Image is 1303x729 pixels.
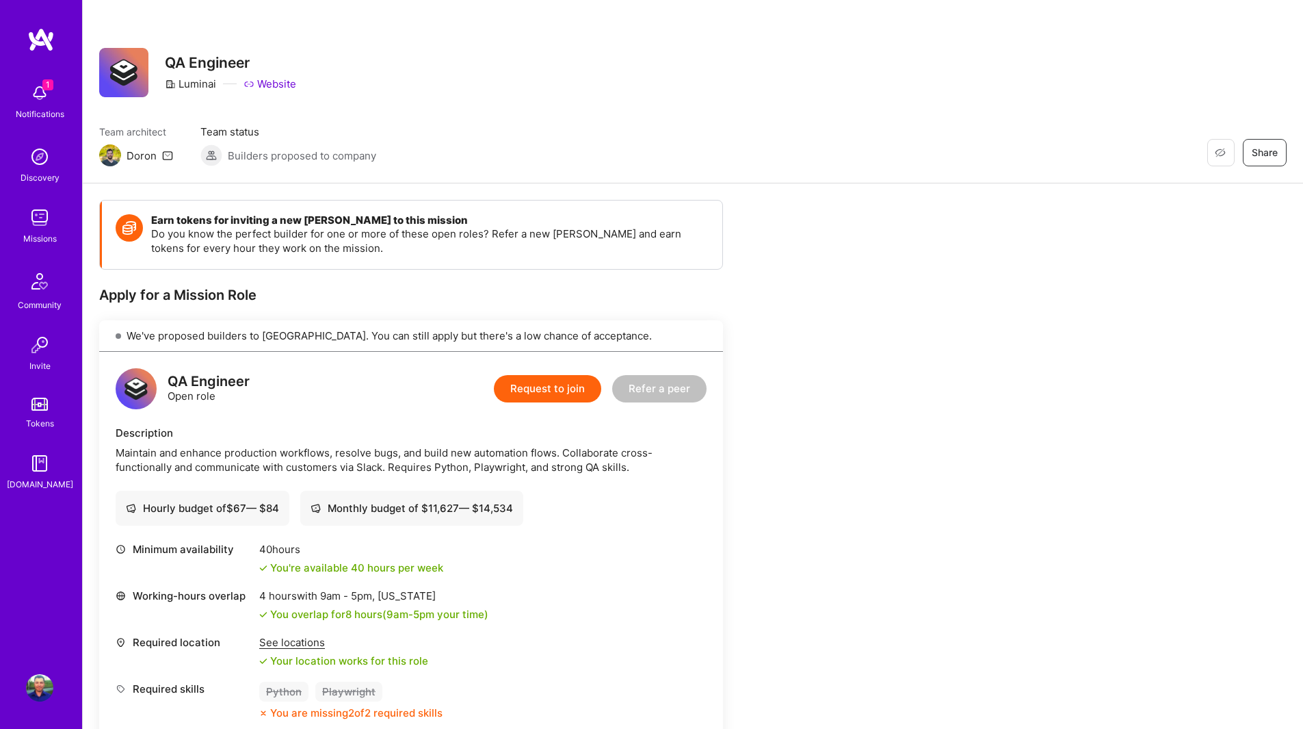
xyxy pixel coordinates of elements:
button: Refer a peer [612,375,707,402]
div: Maintain and enhance production workflows, resolve bugs, and build new automation flows. Collabor... [116,446,707,474]
img: logo [116,368,157,409]
h4: Earn tokens for inviting a new [PERSON_NAME] to this mission [151,214,709,227]
div: 4 hours with [US_STATE] [259,589,488,603]
div: You overlap for 8 hours ( your time) [270,607,488,622]
a: Website [244,77,296,91]
span: Team architect [99,125,173,139]
i: icon CloseOrange [259,709,267,717]
button: Share [1243,139,1287,166]
i: icon World [116,591,126,601]
i: icon Check [259,564,267,572]
div: Notifications [16,107,64,121]
img: tokens [31,398,48,411]
img: Community [23,265,56,298]
h3: QA Engineer [165,54,296,71]
img: Builders proposed to company [200,144,222,166]
span: 1 [42,79,53,90]
div: Minimum availability [116,542,252,557]
div: Apply for a Mission Role [99,286,723,304]
div: Playwright [315,682,382,702]
i: icon Cash [311,503,321,513]
div: Python [259,682,308,702]
div: Discovery [21,170,60,185]
div: Description [116,426,707,440]
img: Company Logo [99,48,148,97]
img: guide book [26,450,53,477]
i: icon Check [259,657,267,665]
p: Do you know the perfect builder for one or more of these open roles? Refer a new [PERSON_NAME] an... [151,227,709,255]
img: bell [26,79,53,107]
img: User Avatar [26,674,53,702]
i: icon EyeClosed [1215,147,1226,158]
div: Working-hours overlap [116,589,252,603]
div: We've proposed builders to [GEOGRAPHIC_DATA]. You can still apply but there's a low chance of acc... [99,320,723,352]
div: Invite [29,359,51,373]
span: 9am - 5pm , [317,589,378,602]
span: Builders proposed to company [228,149,376,163]
img: Invite [26,331,53,359]
i: icon Cash [126,503,136,513]
i: icon Check [259,611,267,619]
div: See locations [259,635,428,650]
div: Open role [168,374,250,403]
i: icon Location [116,637,126,648]
div: You're available 40 hours per week [259,561,443,575]
span: Team status [200,125,376,139]
span: 9am - 5pm [386,608,434,621]
div: 40 hours [259,542,443,557]
div: Your location works for this role [259,654,428,668]
div: QA Engineer [168,374,250,389]
i: icon Mail [162,150,173,161]
img: Token icon [116,214,143,242]
div: Doron [127,149,157,163]
div: You are missing 2 of 2 required skills [270,706,443,720]
span: Share [1252,146,1278,159]
i: icon Tag [116,684,126,694]
div: Monthly budget of $ 11,627 — $ 14,534 [311,501,513,515]
button: Request to join [494,375,601,402]
div: Required location [116,635,252,650]
img: logo [27,27,55,52]
img: Team Architect [99,144,121,166]
div: Missions [23,231,57,246]
i: icon Clock [116,544,126,554]
div: Tokens [26,416,54,431]
div: Luminai [165,77,216,91]
img: discovery [26,143,53,170]
a: User Avatar [23,674,57,702]
div: Community [18,298,62,312]
div: [DOMAIN_NAME] [7,477,73,491]
div: Required skills [116,682,252,696]
i: icon CompanyGray [165,79,176,90]
div: Hourly budget of $ 67 — $ 84 [126,501,279,515]
img: teamwork [26,204,53,231]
